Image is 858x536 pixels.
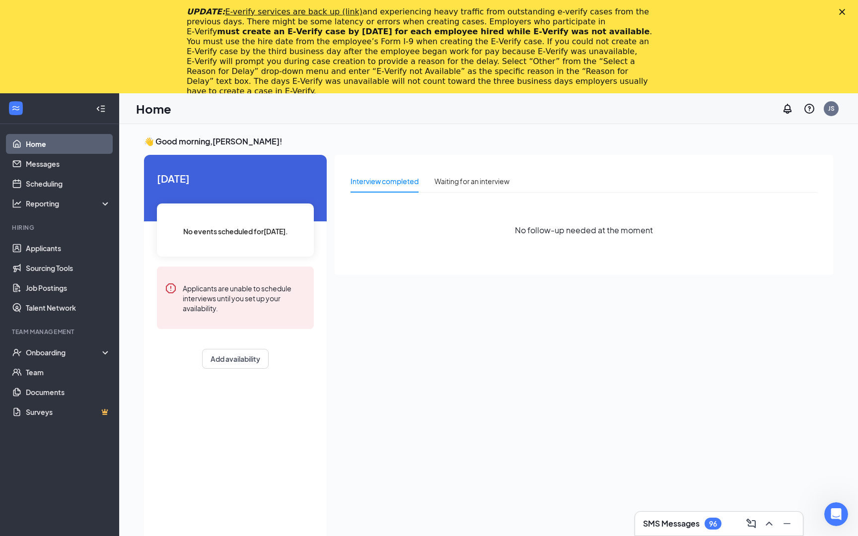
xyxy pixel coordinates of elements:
a: Talent Network [26,298,111,318]
svg: WorkstreamLogo [11,103,21,113]
h3: 👋 Good morning, [PERSON_NAME] ! [144,136,833,147]
div: Reporting [26,199,111,208]
span: No events scheduled for [DATE] . [183,226,288,237]
svg: Error [165,282,177,294]
a: Documents [26,382,111,402]
a: SurveysCrown [26,402,111,422]
div: Close [839,9,849,15]
button: Add availability [202,349,269,369]
span: [DATE] [157,171,314,186]
div: and experiencing heavy traffic from outstanding e-verify cases from the previous days. There migh... [187,7,655,96]
i: UPDATE: [187,7,362,16]
div: 96 [709,520,717,528]
svg: Analysis [12,199,22,208]
a: Team [26,362,111,382]
div: Applicants are unable to schedule interviews until you set up your availability. [183,282,306,313]
svg: Collapse [96,104,106,114]
button: ComposeMessage [743,516,759,532]
svg: QuestionInfo [803,103,815,115]
div: JS [828,104,835,113]
h3: SMS Messages [643,518,700,529]
b: must create an E‑Verify case by [DATE] for each employee hired while E‑Verify was not available [217,27,649,36]
div: Hiring [12,223,109,232]
a: Scheduling [26,174,111,194]
span: No follow-up needed at the moment [515,224,653,236]
button: Minimize [779,516,795,532]
a: Home [26,134,111,154]
div: Onboarding [26,347,102,357]
svg: ComposeMessage [745,518,757,530]
div: Interview completed [351,176,419,187]
a: Messages [26,154,111,174]
svg: UserCheck [12,347,22,357]
a: Job Postings [26,278,111,298]
svg: Notifications [782,103,793,115]
a: E-verify services are back up (link) [225,7,362,16]
button: ChevronUp [761,516,777,532]
a: Applicants [26,238,111,258]
div: Waiting for an interview [434,176,509,187]
h1: Home [136,100,171,117]
iframe: Intercom live chat [824,502,848,526]
svg: ChevronUp [763,518,775,530]
div: Team Management [12,328,109,336]
svg: Minimize [781,518,793,530]
a: Sourcing Tools [26,258,111,278]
